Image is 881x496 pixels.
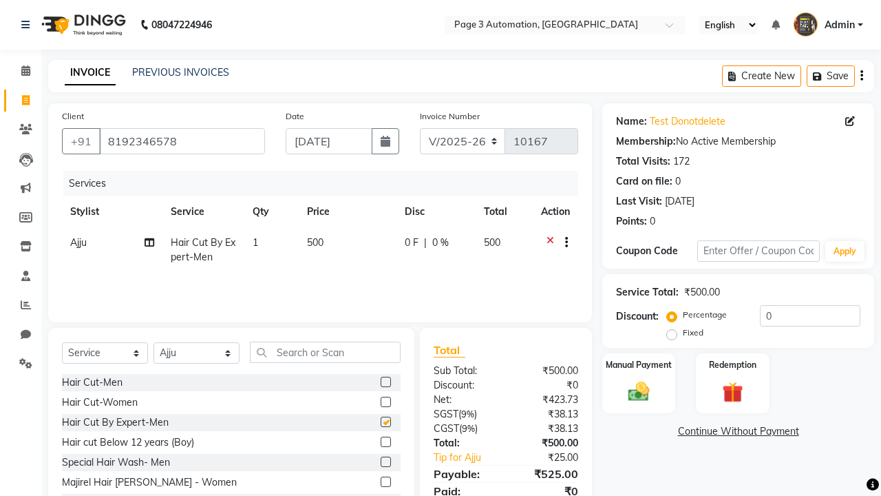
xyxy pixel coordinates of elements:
img: logo [35,6,129,44]
div: No Active Membership [616,134,860,149]
div: [DATE] [665,194,694,209]
a: Test Donotdelete [650,114,725,129]
div: ₹423.73 [506,393,588,407]
div: ₹25.00 [520,451,588,465]
div: Hair Cut-Women [62,395,138,410]
div: Sub Total: [423,364,506,378]
div: ₹500.00 [506,436,588,451]
div: Total: [423,436,506,451]
div: Services [63,171,588,196]
button: Create New [722,65,801,87]
a: INVOICE [65,61,116,85]
img: _gift.svg [716,380,750,406]
span: Hair Cut By Expert-Men [171,236,235,263]
div: Hair Cut-Men [62,375,123,390]
span: Ajju [70,236,87,249]
th: Action [533,196,578,227]
th: Qty [244,196,299,227]
label: Invoice Number [420,110,480,123]
label: Percentage [683,309,727,321]
span: 500 [484,236,500,249]
label: Fixed [683,327,703,339]
a: PREVIOUS INVOICES [132,66,229,79]
input: Search by Name/Mobile/Email/Code [99,128,265,154]
label: Manual Payment [606,359,672,371]
label: Client [62,110,84,123]
span: | [424,236,427,250]
div: Service Total: [616,285,679,300]
span: 9% [462,423,475,434]
th: Service [162,196,244,227]
div: Total Visits: [616,154,670,169]
div: Points: [616,214,647,229]
div: Payable: [423,466,506,482]
div: ₹38.13 [506,422,588,436]
a: Continue Without Payment [605,424,871,439]
img: _cash.svg [622,380,656,404]
div: ₹500.00 [506,364,588,378]
button: Save [807,65,855,87]
div: 0 [650,214,655,229]
div: ( ) [423,422,506,436]
div: Discount: [616,309,659,324]
span: 1 [253,236,258,249]
div: Name: [616,114,647,129]
div: 0 [675,174,681,189]
div: ( ) [423,407,506,422]
div: Hair Cut By Expert-Men [62,415,169,430]
button: Apply [825,241,864,262]
div: Last Visit: [616,194,662,209]
div: ₹500.00 [684,285,720,300]
span: 0 % [432,236,449,250]
label: Date [286,110,304,123]
th: Stylist [62,196,162,227]
div: ₹525.00 [506,466,588,482]
th: Disc [396,196,476,227]
span: 500 [307,236,323,249]
a: Tip for Ajju [423,451,520,465]
div: Discount: [423,378,506,393]
div: Net: [423,393,506,407]
button: +91 [62,128,100,154]
b: 08047224946 [151,6,212,44]
div: Majirel Hair [PERSON_NAME] - Women [62,475,237,490]
span: SGST [434,408,458,420]
div: ₹0 [506,378,588,393]
div: Card on file: [616,174,672,189]
span: Admin [825,18,855,32]
div: Special Hair Wash- Men [62,455,170,470]
div: ₹38.13 [506,407,588,422]
img: Admin [794,12,818,37]
input: Enter Offer / Coupon Code [697,240,820,262]
span: 0 F [405,236,418,250]
span: 9% [461,409,474,420]
th: Price [299,196,396,227]
span: CGST [434,422,459,435]
div: Membership: [616,134,676,149]
input: Search or Scan [250,342,401,363]
div: Hair cut Below 12 years (Boy) [62,435,194,450]
div: 172 [673,154,690,169]
th: Total [476,196,533,227]
span: Total [434,343,465,358]
div: Coupon Code [616,244,697,258]
label: Redemption [709,359,756,371]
